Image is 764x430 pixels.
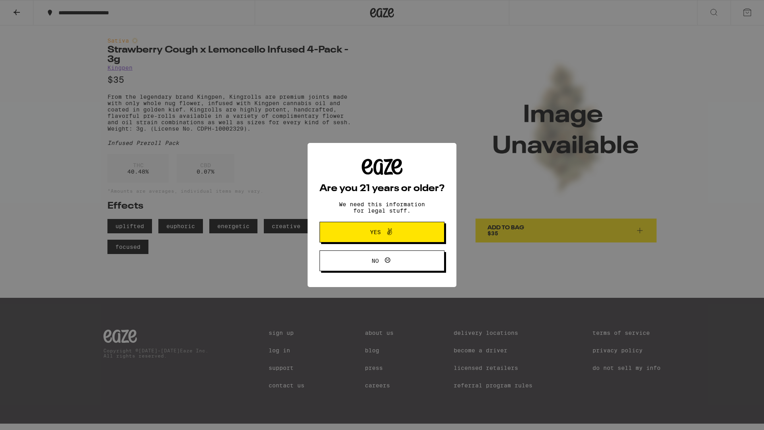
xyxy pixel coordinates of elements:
[370,229,381,235] span: Yes
[372,258,379,264] span: No
[332,201,432,214] p: We need this information for legal stuff.
[320,184,444,193] h2: Are you 21 years or older?
[320,222,444,242] button: Yes
[320,250,444,271] button: No
[714,406,756,426] iframe: Opens a widget where you can find more information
